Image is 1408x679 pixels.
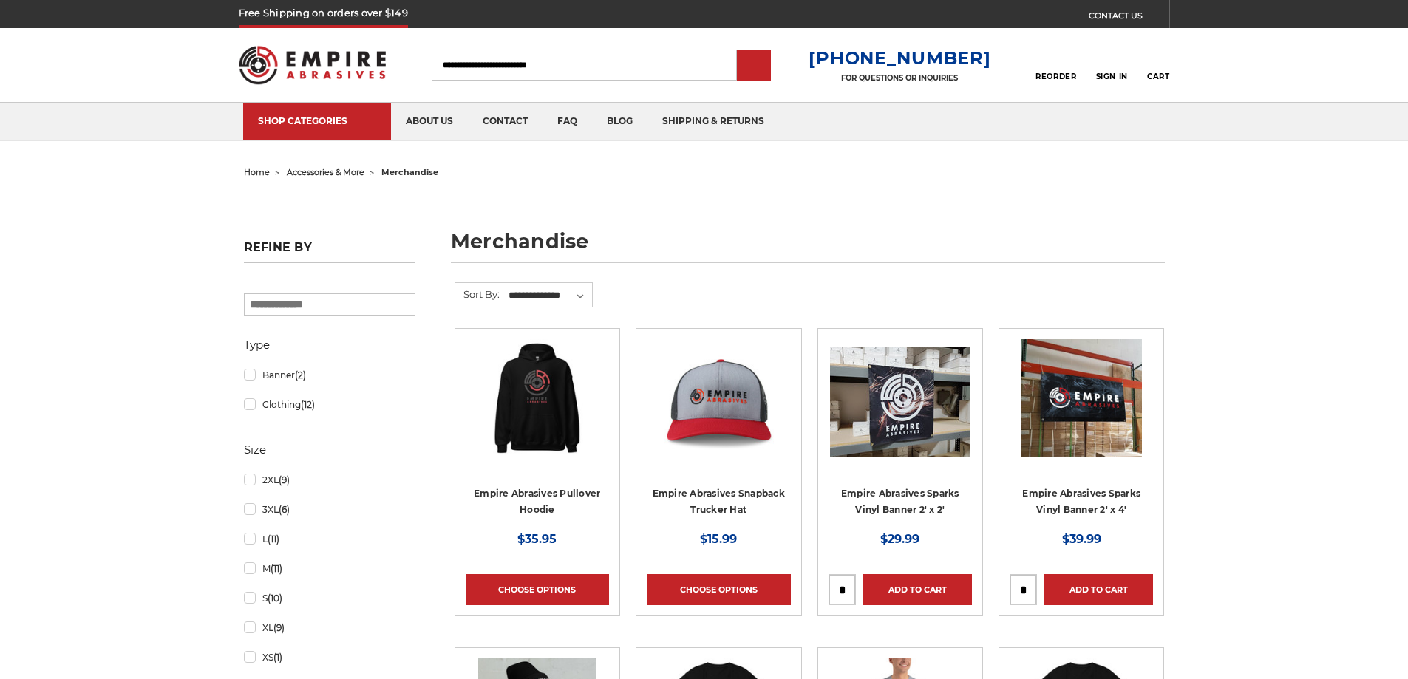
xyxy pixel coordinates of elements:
img: Empire Abrasives Pullover Hoodie [478,339,596,457]
span: Sign In [1096,72,1128,81]
span: (12) [301,399,315,410]
a: [PHONE_NUMBER] [809,47,990,69]
a: Add to Cart [1044,574,1153,605]
div: SHOP CATEGORIES [258,115,376,126]
span: Reorder [1035,72,1076,81]
h5: Size [244,441,415,459]
img: Empire Abrasives Sparks Vinyl Banner 2' x 4' [1021,339,1142,457]
a: Empire Abrasives Sparks Vinyl Banner 2' x 4' [1010,339,1153,482]
a: 3XL(6) [244,497,415,522]
span: (11) [268,533,279,545]
h5: Type [244,336,415,354]
a: Empire Abrasives Sparks Vinyl Banner 2' x 2' [829,339,972,482]
span: (9) [279,474,290,485]
a: S(10) [244,585,415,611]
a: Reorder [1035,49,1076,81]
a: 2XL(9) [244,467,415,493]
a: Cart [1147,49,1169,81]
a: L(11) [244,526,415,552]
span: $35.95 [517,532,557,546]
label: Sort By: [455,283,500,305]
select: Sort By: [506,284,592,307]
span: (9) [273,622,285,633]
a: faq [543,103,592,140]
a: Empire Abrasives Snapback Trucker Hat [653,488,785,516]
span: $15.99 [700,532,737,546]
a: CONTACT US [1089,7,1169,28]
a: accessories & more [287,167,364,177]
span: (11) [271,563,282,574]
span: (2) [295,369,306,381]
span: (6) [279,504,290,515]
a: XS(1) [244,644,415,670]
a: M(11) [244,556,415,581]
a: Choose Options [647,574,790,605]
h5: Refine by [244,240,415,263]
a: Add to Cart [863,574,972,605]
input: Submit [739,51,769,81]
h1: merchandise [451,231,1165,263]
a: blog [592,103,647,140]
span: $39.99 [1062,532,1101,546]
p: FOR QUESTIONS OR INQUIRIES [809,73,990,83]
a: Clothing(12) [244,392,415,417]
a: Empire Abrasives Pullover Hoodie [474,488,600,516]
span: Cart [1147,72,1169,81]
img: Empire Abrasives Snapback Trucker Hat [659,339,778,457]
a: contact [468,103,543,140]
a: Empire Abrasives Sparks Vinyl Banner 2' x 4' [1022,488,1140,516]
a: Choose Options [466,574,609,605]
span: merchandise [381,167,438,177]
span: (1) [273,652,282,663]
a: home [244,167,270,177]
img: Empire Abrasives Sparks Vinyl Banner 2' x 2' [830,347,970,457]
a: shipping & returns [647,103,779,140]
a: Empire Abrasives Sparks Vinyl Banner 2' x 2' [841,488,959,516]
a: Empire Abrasives Snapback Trucker Hat [647,339,790,482]
span: $29.99 [880,532,919,546]
img: Empire Abrasives [239,36,387,94]
a: Empire Abrasives Pullover Hoodie [466,339,609,482]
span: (10) [268,593,282,604]
a: Banner(2) [244,362,415,388]
a: about us [391,103,468,140]
a: XL(9) [244,615,415,641]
